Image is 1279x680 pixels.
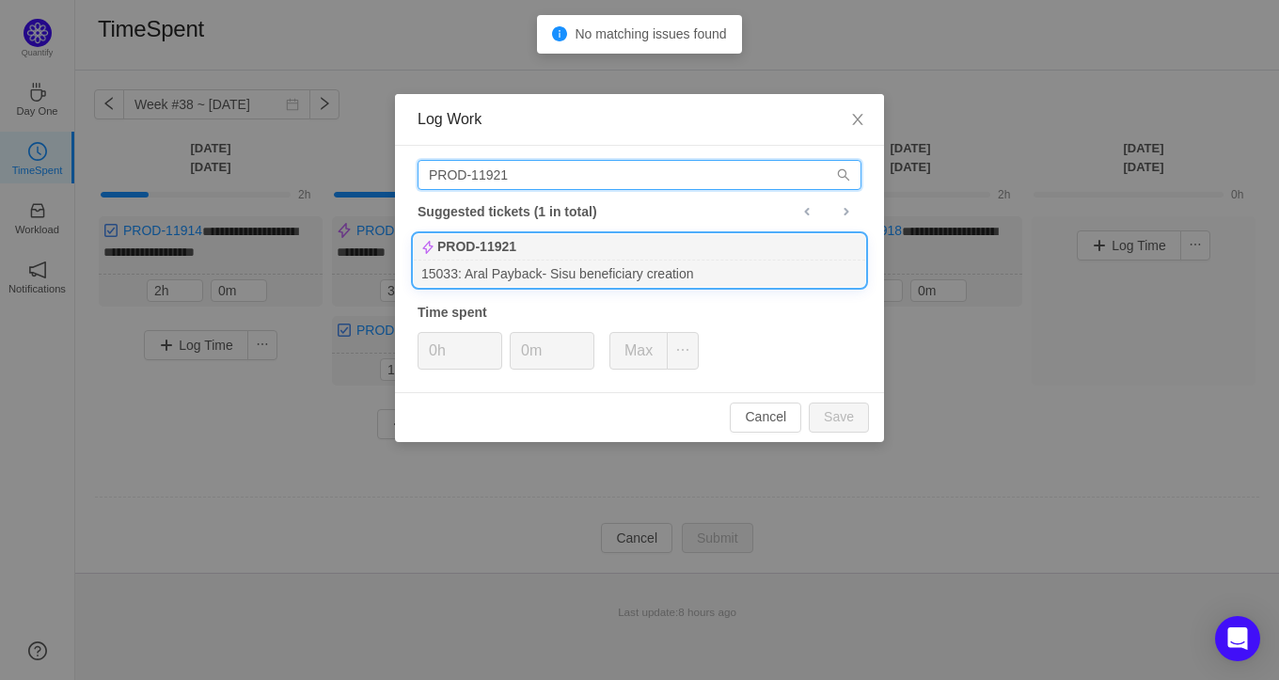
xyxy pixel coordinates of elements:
[418,303,861,323] div: Time spent
[418,160,861,190] input: Search
[421,241,434,254] img: 10307
[809,403,869,433] button: Save
[850,112,865,127] i: icon: close
[437,237,516,257] b: PROD-11921
[831,94,884,147] button: Close
[609,332,668,370] button: Max
[414,261,865,286] div: 15033: Aral Payback- Sisu beneficiary creation
[552,26,567,41] i: icon: info-circle
[667,332,699,370] button: icon: ellipsis
[418,109,861,130] div: Log Work
[730,403,801,433] button: Cancel
[575,26,726,41] span: No matching issues found
[418,199,861,224] div: Suggested tickets (1 in total)
[1215,616,1260,661] div: Open Intercom Messenger
[837,168,850,182] i: icon: search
